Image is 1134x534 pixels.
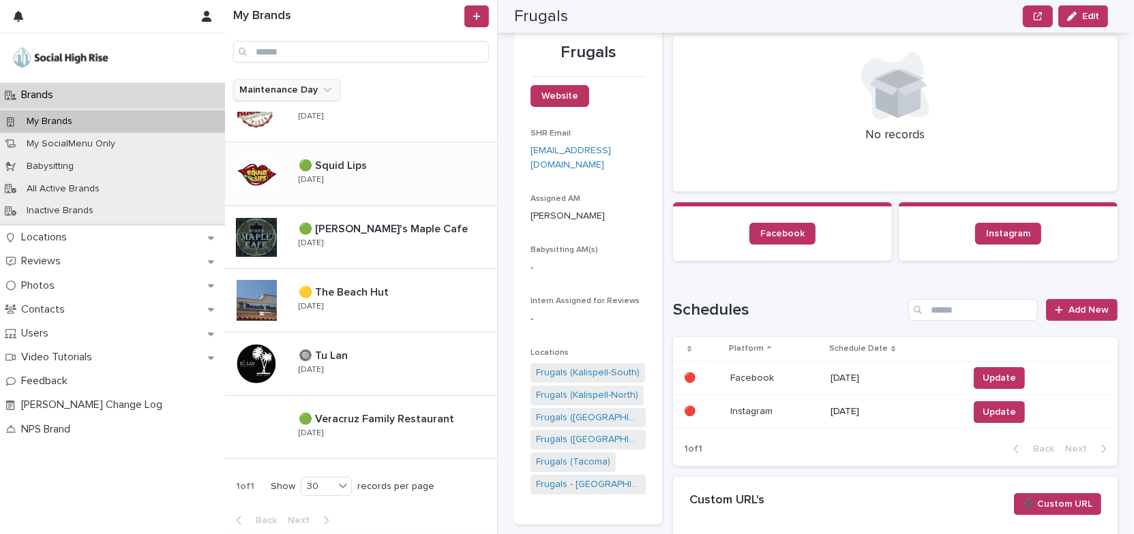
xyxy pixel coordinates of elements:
[975,223,1041,245] a: Instagram
[271,481,295,492] p: Show
[974,401,1025,423] button: Update
[531,297,640,305] span: Intern Assigned for Reviews
[536,411,640,425] a: Frugals ([GEOGRAPHIC_DATA])
[16,183,110,195] p: All Active Brands
[299,428,323,438] p: [DATE]
[16,279,65,292] p: Photos
[1023,497,1092,511] span: ➕ Custom URL
[730,370,777,384] p: Facebook
[689,128,1101,143] p: No records
[536,477,640,492] a: Frugals - [GEOGRAPHIC_DATA]
[16,138,126,150] p: My SocialMenu Only
[908,299,1038,321] input: Search
[829,341,888,356] p: Schedule Date
[299,112,323,121] p: [DATE]
[299,410,457,426] p: 🟢 Veracruz Family Restaurant
[531,146,611,170] a: [EMAIL_ADDRESS][DOMAIN_NAME]
[225,332,497,396] a: 🔘 Tu Lan🔘 Tu Lan [DATE]
[684,370,698,384] p: 🔴
[1025,444,1054,454] span: Back
[299,238,323,248] p: [DATE]
[1069,305,1109,315] span: Add New
[541,91,578,101] span: Website
[357,481,434,492] p: records per page
[16,89,64,101] p: Brands
[531,312,646,326] p: -
[299,157,370,172] p: 🟢 Squid Lips
[1065,444,1095,454] span: Next
[531,261,646,275] p: -
[16,231,78,244] p: Locations
[233,41,489,63] input: Search
[514,7,568,27] h2: Frugals
[531,209,646,223] p: [PERSON_NAME]
[730,403,775,418] p: Instagram
[16,327,59,340] p: Users
[536,388,638,403] a: Frugals (Kalispell-North)
[16,351,103,364] p: Video Tutorials
[299,220,471,236] p: 🟢 [PERSON_NAME]'s Maple Cafe
[684,403,698,418] p: 🔴
[1060,443,1118,455] button: Next
[531,43,646,63] p: Frugals
[16,205,104,217] p: Inactive Brands
[729,341,764,356] p: Platform
[974,367,1025,389] button: Update
[760,229,805,238] span: Facebook
[16,303,76,316] p: Contacts
[1002,443,1060,455] button: Back
[233,9,462,24] h1: My Brands
[831,406,957,418] p: [DATE]
[11,44,110,72] img: o5DnuTxEQV6sW9jFYBBf
[531,129,571,138] span: SHR Email
[531,85,589,107] a: Website
[1046,299,1118,321] a: Add New
[749,223,816,245] a: Facebook
[536,366,640,380] a: Frugals (Kalispell-South)
[531,195,580,203] span: Assigned AM
[16,116,83,127] p: My Brands
[673,300,903,320] h1: Schedules
[225,269,497,332] a: 🟡 The Beach Hut🟡 The Beach Hut [DATE]
[16,375,78,388] p: Feedback
[225,470,265,503] p: 1 of 1
[16,161,85,172] p: Babysitting
[673,433,713,466] p: 1 of 1
[536,433,640,447] a: Frugals ([GEOGRAPHIC_DATA])
[673,361,1118,395] tr: 🔴🔴 FacebookFacebook [DATE]Update
[983,371,1016,385] span: Update
[16,398,173,411] p: [PERSON_NAME] Change Log
[536,455,610,469] a: Frugals (Tacoma)
[282,514,340,527] button: Next
[225,514,282,527] button: Back
[16,255,72,268] p: Reviews
[689,493,764,508] h2: Custom URL's
[673,395,1118,429] tr: 🔴🔴 InstagramInstagram [DATE]Update
[1058,5,1108,27] button: Edit
[299,347,350,362] p: 🔘 Tu Lan
[248,516,277,525] span: Back
[225,396,497,459] a: 🟢 Veracruz Family Restaurant🟢 Veracruz Family Restaurant [DATE]
[225,206,497,269] a: 🟢 [PERSON_NAME]'s Maple Cafe🟢 [PERSON_NAME]'s Maple Cafe [DATE]
[299,283,391,299] p: 🟡 The Beach Hut
[16,423,81,436] p: NPS Brand
[831,373,957,384] p: [DATE]
[233,79,340,101] button: Maintenance Day
[288,516,318,525] span: Next
[986,229,1030,238] span: Instagram
[299,365,323,375] p: [DATE]
[225,142,497,206] a: 🟢 Squid Lips🟢 Squid Lips [DATE]
[299,175,323,185] p: [DATE]
[299,302,323,311] p: [DATE]
[983,405,1016,419] span: Update
[531,349,569,357] span: Locations
[531,246,598,254] span: Babysitting AM(s)
[1082,12,1099,21] span: Edit
[301,480,334,494] div: 30
[1014,493,1101,515] button: ➕ Custom URL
